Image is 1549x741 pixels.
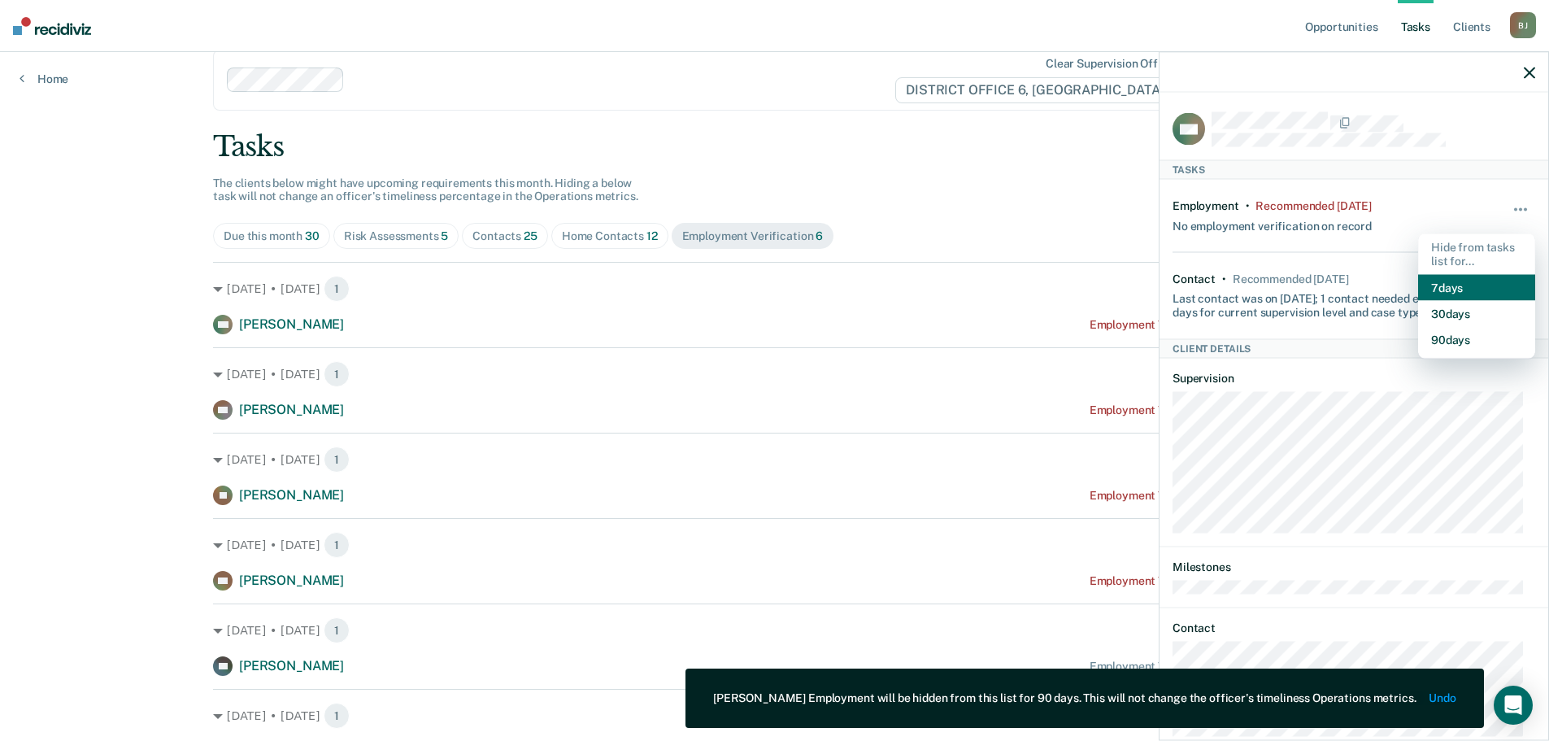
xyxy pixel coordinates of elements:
span: [PERSON_NAME] [239,573,344,588]
div: Due this month [224,229,320,243]
span: [PERSON_NAME] [239,658,344,673]
button: 7 days [1418,274,1535,300]
div: Recommended in 9 days [1233,272,1348,286]
dt: Milestones [1173,560,1535,574]
div: Employment Verification recommended [DATE] [1090,660,1336,673]
div: [DATE] • [DATE] [213,361,1336,387]
span: 30 [305,229,320,242]
span: 12 [646,229,658,242]
div: • [1222,272,1226,286]
div: Employment Verification recommended [DATE] [1090,318,1336,332]
div: [DATE] • [DATE] [213,703,1336,729]
div: Hide from tasks list for... [1418,233,1535,274]
div: Last contact was on [DATE]; 1 contact needed every 15 days for current supervision level and case... [1173,286,1475,320]
div: Tasks [1160,159,1548,179]
a: Home [20,72,68,86]
span: 5 [441,229,448,242]
div: [DATE] • [DATE] [213,532,1336,558]
span: 1 [324,532,350,558]
div: Client Details [1160,338,1548,358]
div: Tasks [213,130,1336,163]
div: Home Contacts [562,229,658,243]
span: 25 [524,229,537,242]
span: 6 [816,229,823,242]
div: Contacts [472,229,537,243]
span: [PERSON_NAME] [239,316,344,332]
div: Employment [1173,198,1239,212]
span: DISTRICT OFFICE 6, [GEOGRAPHIC_DATA] [895,77,1187,103]
div: Employment Verification recommended [DATE] [1090,403,1336,417]
span: 1 [324,703,350,729]
span: [PERSON_NAME] [239,402,344,417]
button: 90 days [1418,326,1535,352]
div: Employment Verification recommended [DATE] [1090,574,1336,588]
div: • [1246,198,1250,212]
span: [PERSON_NAME] [239,487,344,503]
span: The clients below might have upcoming requirements this month. Hiding a below task will not chang... [213,177,638,203]
div: [DATE] • [DATE] [213,276,1336,302]
div: Clear supervision officers [1046,57,1184,71]
img: Recidiviz [13,17,91,35]
div: Risk Assessments [344,229,449,243]
div: [DATE] • [DATE] [213,617,1336,643]
span: 1 [324,617,350,643]
div: Employment Verification [682,229,824,243]
div: Contact [1173,272,1216,286]
div: B J [1510,12,1536,38]
span: 1 [324,276,350,302]
div: [DATE] • [DATE] [213,447,1336,473]
dt: Supervision [1173,372,1535,386]
button: Undo [1429,691,1456,705]
div: Open Intercom Messenger [1494,686,1533,725]
div: [PERSON_NAME] Employment will be hidden from this list for 90 days. This will not change the offi... [713,691,1416,705]
span: 1 [324,361,350,387]
div: No employment verification on record [1173,212,1372,233]
dt: Contact [1173,621,1535,634]
div: Recommended 6 months ago [1255,198,1371,212]
span: 1 [324,447,350,473]
button: 30 days [1418,300,1535,326]
div: Employment Verification recommended [DATE] [1090,489,1336,503]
